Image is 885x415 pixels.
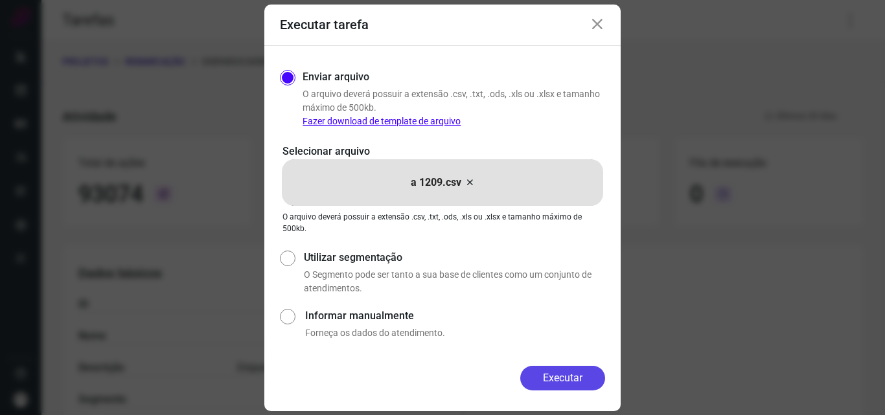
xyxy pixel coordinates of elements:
label: Enviar arquivo [303,69,369,85]
p: O arquivo deverá possuir a extensão .csv, .txt, .ods, .xls ou .xlsx e tamanho máximo de 500kb. [303,87,605,128]
p: O arquivo deverá possuir a extensão .csv, .txt, .ods, .xls ou .xlsx e tamanho máximo de 500kb. [282,211,603,234]
label: Informar manualmente [305,308,605,324]
a: Fazer download de template de arquivo [303,116,461,126]
p: Forneça os dados do atendimento. [305,326,605,340]
label: Utilizar segmentação [304,250,605,265]
p: a 1209.csv [411,175,461,190]
p: O Segmento pode ser tanto a sua base de clientes como um conjunto de atendimentos. [304,268,605,295]
button: Executar [520,366,605,390]
h3: Executar tarefa [280,17,369,32]
p: Selecionar arquivo [282,144,603,159]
